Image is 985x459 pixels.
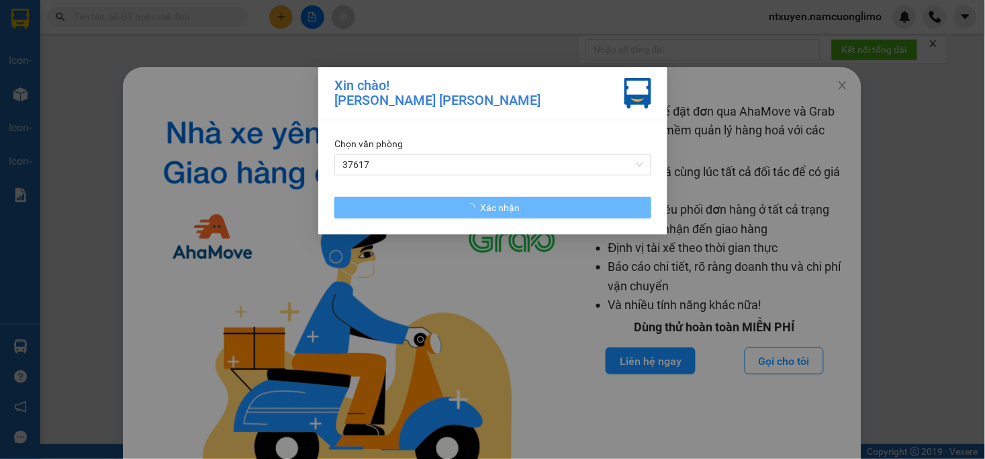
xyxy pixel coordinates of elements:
[480,200,520,215] span: Xác nhận
[334,78,541,109] div: Xin chào! [PERSON_NAME] [PERSON_NAME]
[624,78,651,109] img: vxr-icon
[334,197,651,218] button: Xác nhận
[342,155,643,175] span: 37617
[334,136,651,151] div: Chọn văn phòng
[465,203,480,212] span: loading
